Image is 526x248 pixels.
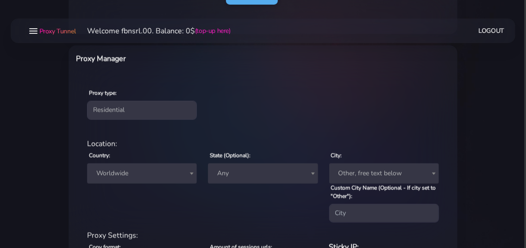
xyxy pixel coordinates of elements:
label: State (Optional): [210,151,250,160]
span: Worldwide [93,167,191,180]
div: Location: [81,138,445,149]
span: Worldwide [87,163,197,184]
label: Country: [89,151,110,160]
label: City: [331,151,342,160]
a: Logout [479,22,505,39]
span: Any [208,163,318,184]
div: Proxy Settings: [81,230,445,241]
iframe: Webchat Widget [481,203,514,236]
h6: Proxy Manager [76,53,289,65]
label: Proxy type: [89,89,117,97]
li: Welcome fbnsrl.00. Balance: 0$ [76,25,231,37]
label: Custom City Name (Optional - If city set to "Other"): [331,184,439,200]
span: Any [213,167,312,180]
input: City [329,204,439,223]
a: Proxy Tunnel [38,24,76,38]
span: Proxy Tunnel [39,27,76,36]
span: Other, free text below [329,163,439,184]
span: Other, free text below [335,167,433,180]
a: (top-up here) [195,26,231,36]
